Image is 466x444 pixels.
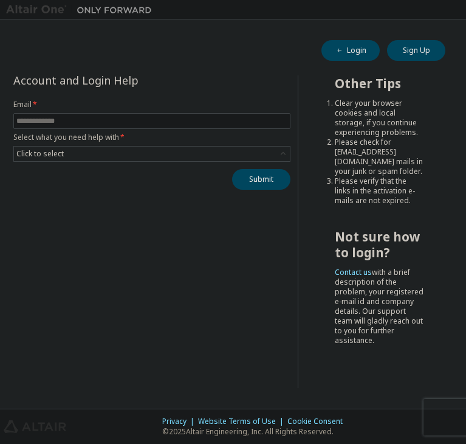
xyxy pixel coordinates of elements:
[232,169,290,190] button: Submit
[387,40,445,61] button: Sign Up
[13,75,235,85] div: Account and Login Help
[162,417,198,426] div: Privacy
[335,99,423,137] li: Clear your browser cookies and local storage, if you continue experiencing problems.
[13,100,290,109] label: Email
[14,147,290,161] div: Click to select
[198,417,287,426] div: Website Terms of Use
[335,229,423,261] h2: Not sure how to login?
[287,417,350,426] div: Cookie Consent
[335,176,423,206] li: Please verify that the links in the activation e-mails are not expired.
[162,426,350,437] p: © 2025 Altair Engineering, Inc. All Rights Reserved.
[4,420,66,433] img: altair_logo.svg
[335,75,423,91] h2: Other Tips
[335,267,372,277] a: Contact us
[321,40,380,61] button: Login
[335,137,423,176] li: Please check for [EMAIL_ADDRESS][DOMAIN_NAME] mails in your junk or spam folder.
[16,149,64,159] div: Click to select
[13,133,290,142] label: Select what you need help with
[6,4,158,16] img: Altair One
[335,267,423,345] span: with a brief description of the problem, your registered e-mail id and company details. Our suppo...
